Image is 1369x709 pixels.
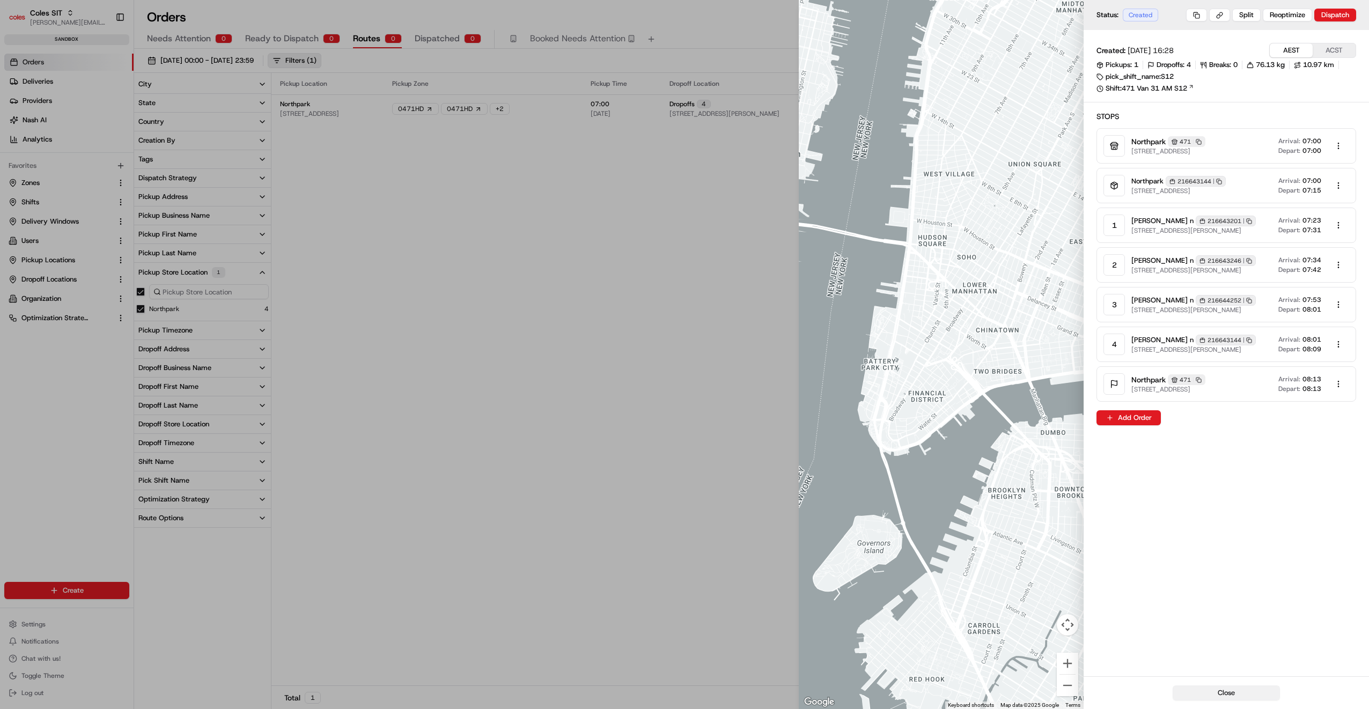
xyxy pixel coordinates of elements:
[1303,60,1334,70] span: 10.97 km
[1096,410,1161,425] button: Add Order
[1096,111,1356,122] h2: Stops
[1128,45,1174,56] span: [DATE] 16:28
[11,156,19,165] div: 📗
[1302,146,1321,155] span: 07:00
[1278,265,1300,274] span: Depart:
[1302,375,1321,383] span: 08:13
[1232,9,1261,21] button: Split
[1096,9,1161,21] div: Status:
[1196,216,1256,226] div: 216643201
[801,695,837,709] img: Google
[36,113,136,121] div: We're available if you need us!
[1263,9,1312,21] button: Reoptimize
[948,701,994,709] button: Keyboard shortcuts
[1302,385,1321,393] span: 08:13
[1278,305,1300,314] span: Depart:
[91,156,99,165] div: 💻
[1278,226,1300,234] span: Depart:
[1057,653,1078,674] button: Zoom in
[1134,60,1138,70] span: 1
[1302,137,1321,145] span: 07:00
[1103,254,1125,276] div: 2
[1196,335,1256,345] div: 216643144
[1302,186,1321,195] span: 07:15
[1302,265,1321,274] span: 07:42
[1302,216,1321,225] span: 07:23
[1302,335,1321,344] span: 08:01
[1209,60,1231,70] span: Breaks:
[21,155,82,166] span: Knowledge Base
[1096,72,1174,82] div: pick_shift_name:S12
[1131,187,1226,195] span: [STREET_ADDRESS]
[1278,296,1300,304] span: Arrival:
[1131,216,1194,226] span: [PERSON_NAME] n
[11,42,195,60] p: Welcome 👋
[1168,136,1205,147] div: 471
[1057,614,1078,636] button: Map camera controls
[1302,176,1321,185] span: 07:00
[1096,45,1125,56] span: Created:
[1131,266,1256,275] span: [STREET_ADDRESS][PERSON_NAME]
[1278,216,1300,225] span: Arrival:
[1123,9,1158,21] div: Created
[1278,176,1300,185] span: Arrival:
[1131,385,1205,394] span: [STREET_ADDRESS]
[1131,345,1256,354] span: [STREET_ADDRESS][PERSON_NAME]
[6,151,86,170] a: 📗Knowledge Base
[1103,334,1125,355] div: 4
[1131,176,1164,186] span: Northpark
[1302,296,1321,304] span: 07:53
[1131,335,1194,345] span: [PERSON_NAME] n
[182,105,195,118] button: Start new chat
[1131,306,1256,314] span: [STREET_ADDRESS][PERSON_NAME]
[801,695,837,709] a: Open this area in Google Maps (opens a new window)
[1057,675,1078,696] button: Zoom out
[1131,296,1194,305] span: [PERSON_NAME] n
[28,69,177,80] input: Clear
[1131,147,1205,156] span: [STREET_ADDRESS]
[1173,685,1280,700] button: Close
[107,181,130,189] span: Pylon
[1302,305,1321,314] span: 08:01
[1103,215,1125,236] div: 1
[1278,146,1300,155] span: Depart:
[11,10,32,32] img: Nash
[1157,60,1184,70] span: Dropoffs:
[1278,385,1300,393] span: Depart:
[1278,335,1300,344] span: Arrival:
[76,181,130,189] a: Powered byPylon
[1278,345,1300,353] span: Depart:
[101,155,172,166] span: API Documentation
[1131,226,1256,235] span: [STREET_ADDRESS][PERSON_NAME]
[1168,374,1205,385] div: 471
[1000,702,1059,708] span: Map data ©2025 Google
[1270,43,1313,57] button: AEST
[1278,256,1300,264] span: Arrival:
[11,102,30,121] img: 1736555255976-a54dd68f-1ca7-489b-9aae-adbdc363a1c4
[1278,137,1300,145] span: Arrival:
[1131,374,1166,385] span: Northpark
[1196,295,1256,306] div: 216644252
[1131,256,1194,265] span: [PERSON_NAME] n
[1096,84,1356,93] a: Shift:471 Van 31 AM S12
[1256,60,1285,70] span: 76.13 kg
[1302,256,1321,264] span: 07:34
[1278,186,1300,195] span: Depart:
[36,102,176,113] div: Start new chat
[1103,294,1125,315] div: 3
[86,151,176,170] a: 💻API Documentation
[1196,255,1256,266] div: 216643246
[1233,60,1238,70] span: 0
[1313,43,1356,57] button: ACST
[1314,9,1356,21] button: Dispatch
[1131,136,1166,147] span: Northpark
[1106,60,1132,70] span: Pickups:
[1166,176,1226,187] div: 216643144
[1278,375,1300,383] span: Arrival:
[1187,60,1191,70] span: 4
[1302,226,1321,234] span: 07:31
[1302,345,1321,353] span: 08:09
[1065,702,1080,708] a: Terms (opens in new tab)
